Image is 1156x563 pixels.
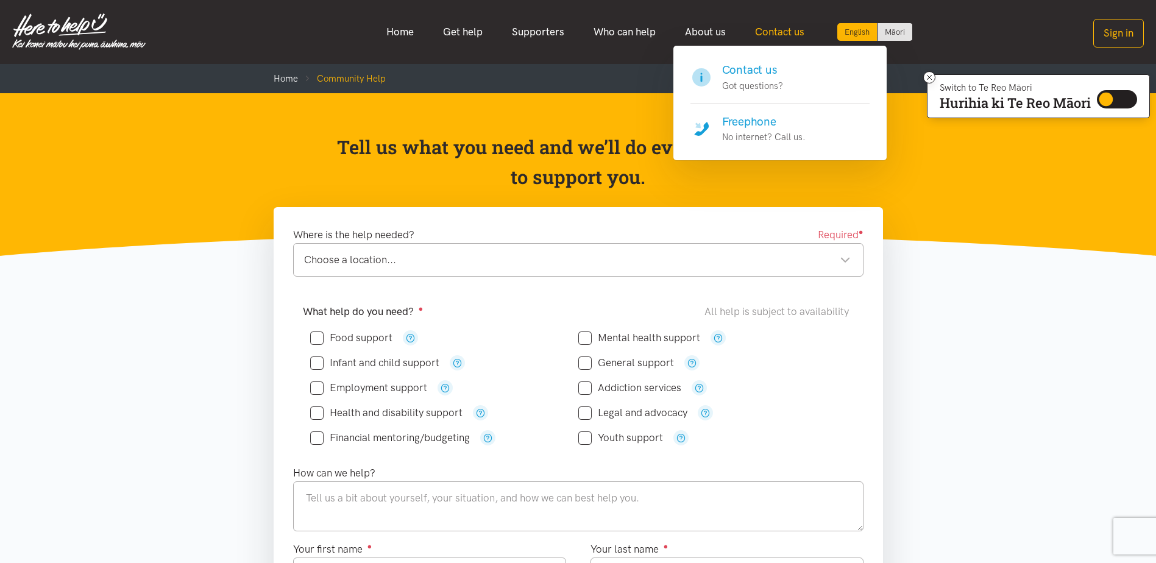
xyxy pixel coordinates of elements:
[1093,19,1144,48] button: Sign in
[367,542,372,551] sup: ●
[690,104,870,145] a: Freephone No internet? Call us.
[310,383,427,393] label: Employment support
[837,23,878,41] div: Current language
[293,227,414,243] label: Where is the help needed?
[859,227,863,236] sup: ●
[497,19,579,45] a: Supporters
[274,73,298,84] a: Home
[578,433,663,443] label: Youth support
[310,408,463,418] label: Health and disability support
[303,303,424,320] label: What help do you need?
[722,79,783,93] p: Got questions?
[670,19,740,45] a: About us
[293,465,375,481] label: How can we help?
[578,383,681,393] label: Addiction services
[310,433,470,443] label: Financial mentoring/budgeting
[578,408,687,418] label: Legal and advocacy
[293,541,372,558] label: Your first name
[722,62,783,79] h4: Contact us
[310,333,392,343] label: Food support
[579,19,670,45] a: Who can help
[878,23,912,41] a: Switch to Te Reo Māori
[940,84,1091,91] p: Switch to Te Reo Māori
[298,71,386,86] li: Community Help
[673,45,887,161] div: Contact us
[578,358,674,368] label: General support
[940,97,1091,108] p: Hurihia ki Te Reo Māori
[722,130,806,144] p: No internet? Call us.
[704,303,854,320] div: All help is subject to availability
[722,113,806,130] h4: Freephone
[304,252,851,268] div: Choose a location...
[664,542,668,551] sup: ●
[590,541,668,558] label: Your last name
[372,19,428,45] a: Home
[419,304,424,313] sup: ●
[578,333,700,343] label: Mental health support
[428,19,497,45] a: Get help
[837,23,913,41] div: Language toggle
[690,62,870,104] a: Contact us Got questions?
[336,132,820,193] p: Tell us what you need and we’ll do everything we can to support you.
[740,19,819,45] a: Contact us
[818,227,863,243] span: Required
[12,13,146,50] img: Home
[310,358,439,368] label: Infant and child support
